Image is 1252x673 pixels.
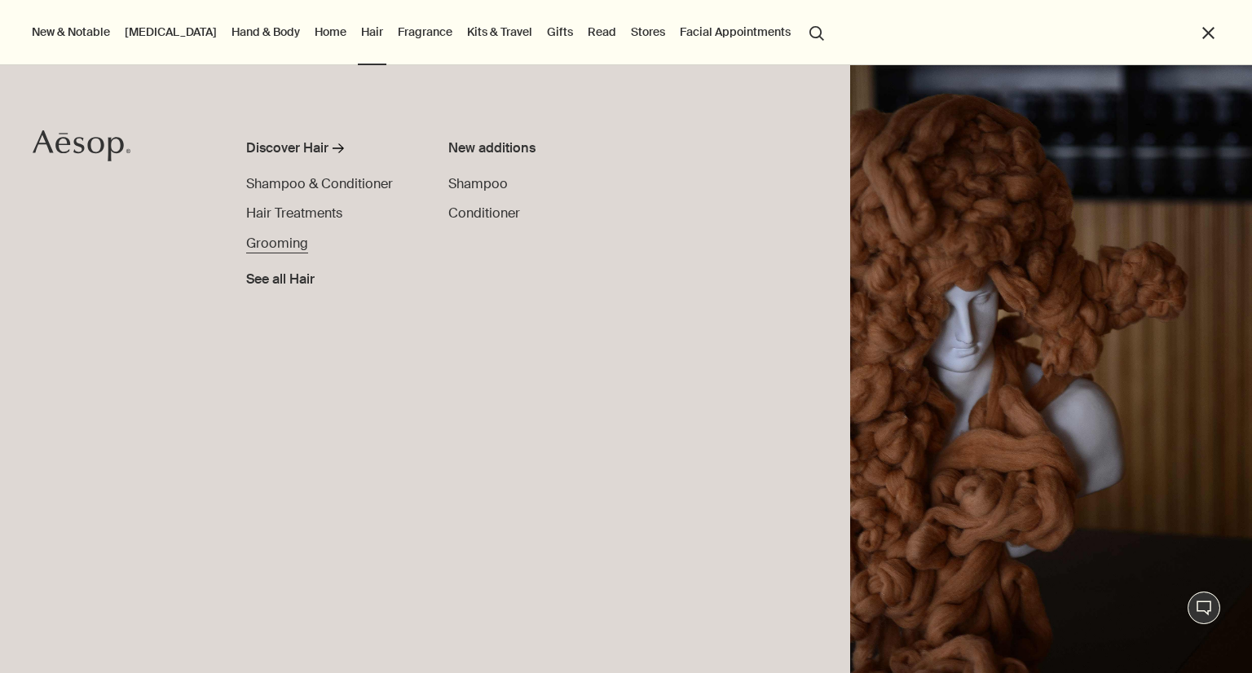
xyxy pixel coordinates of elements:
[1188,592,1220,624] button: Live Assistance
[677,21,794,42] a: Facial Appointments
[246,263,315,289] a: See all Hair
[246,205,342,222] span: Hair Treatments
[584,21,619,42] a: Read
[29,21,113,42] button: New & Notable
[246,270,315,289] span: See all Hair
[544,21,576,42] a: Gifts
[246,139,411,165] a: Discover Hair
[628,21,668,42] button: Stores
[246,234,308,253] a: Grooming
[228,21,303,42] a: Hand & Body
[464,21,536,42] a: Kits & Travel
[1199,24,1218,42] button: Close the Menu
[311,21,350,42] a: Home
[29,125,134,170] a: Aesop
[246,204,342,223] a: Hair Treatments
[246,235,308,252] span: Grooming
[246,174,393,194] a: Shampoo & Conditioner
[448,139,649,158] div: New additions
[121,21,220,42] a: [MEDICAL_DATA]
[395,21,456,42] a: Fragrance
[850,65,1252,673] img: Mannequin bust wearing wig made of wool.
[448,205,520,222] span: Conditioner
[358,21,386,42] a: Hair
[802,16,831,47] button: Open search
[246,175,393,192] span: Shampoo & Conditioner
[448,174,508,194] a: Shampoo
[246,139,328,158] div: Discover Hair
[33,130,130,162] svg: Aesop
[448,175,508,192] span: Shampoo
[448,204,520,223] a: Conditioner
